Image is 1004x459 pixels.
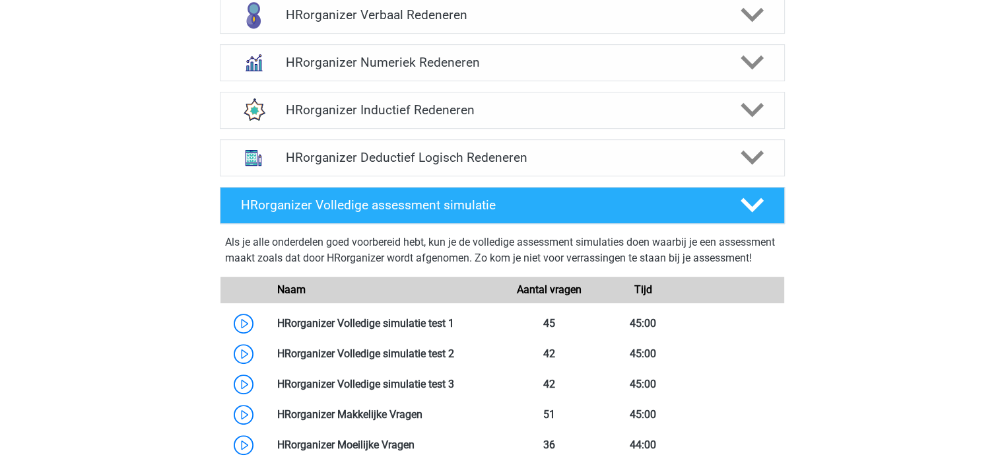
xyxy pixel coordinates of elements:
div: Aantal vragen [502,282,595,298]
img: abstracte matrices [236,141,271,175]
a: abstracte matrices HRorganizer Deductief Logisch Redeneren [215,139,790,176]
div: Tijd [596,282,690,298]
div: HRorganizer Makkelijke Vragen [267,407,502,423]
a: HRorganizer Volledige assessment simulatie [215,187,790,224]
h4: HRorganizer Numeriek Redeneren [286,55,718,70]
div: Als je alle onderdelen goed voorbereid hebt, kun je de volledige assessment simulaties doen waarb... [225,234,780,271]
h4: HRorganizer Verbaal Redeneren [286,7,718,22]
a: numeriek redeneren HRorganizer Numeriek Redeneren [215,44,790,81]
img: numeriek redeneren [236,46,271,80]
div: HRorganizer Volledige simulatie test 1 [267,316,502,332]
div: HRorganizer Volledige simulatie test 2 [267,346,502,362]
div: Naam [267,282,502,298]
h4: HRorganizer Volledige assessment simulatie [241,197,719,213]
div: HRorganizer Moeilijke Vragen [267,437,502,453]
img: figuurreeksen [236,93,271,127]
div: HRorganizer Volledige simulatie test 3 [267,376,502,392]
h4: HRorganizer Deductief Logisch Redeneren [286,150,718,165]
a: figuurreeksen HRorganizer Inductief Redeneren [215,92,790,129]
h4: HRorganizer Inductief Redeneren [286,102,718,118]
